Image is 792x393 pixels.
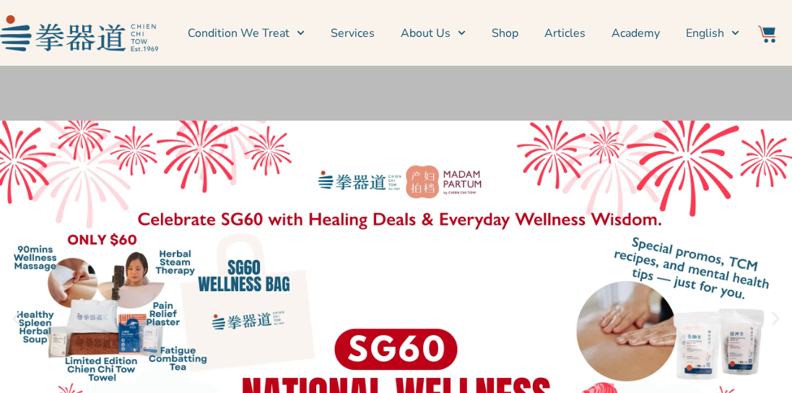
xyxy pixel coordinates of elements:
[686,15,739,51] a: English
[544,15,586,51] a: Articles
[686,25,724,42] span: English
[331,15,375,51] a: Services
[612,15,660,51] a: Academy
[767,310,785,328] div: Next slide
[7,310,25,328] div: Previous slide
[758,25,775,43] img: Website Icon-03
[165,15,739,51] nav: Menu
[188,15,305,51] a: Condition We Treat
[401,15,466,51] a: About Us
[492,15,518,51] a: Shop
